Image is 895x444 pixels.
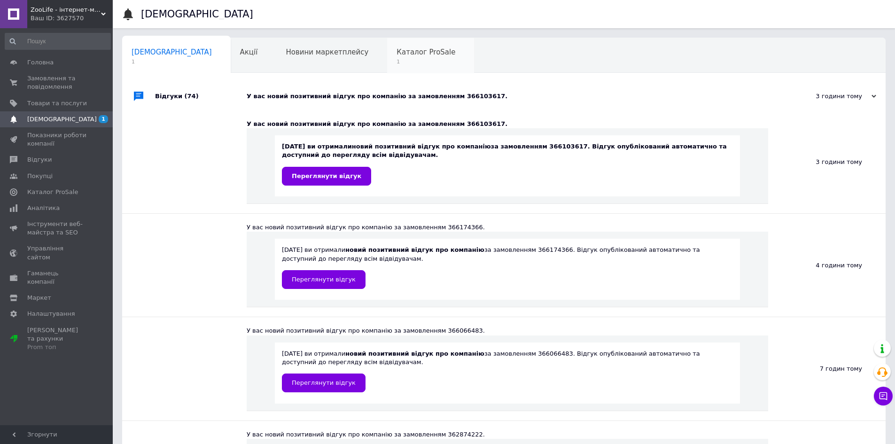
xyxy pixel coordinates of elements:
[768,317,886,420] div: 7 годин тому
[31,14,113,23] div: Ваш ID: 3627570
[27,269,87,286] span: Гаманець компанії
[27,204,60,212] span: Аналітика
[768,110,886,213] div: 3 години тому
[27,220,87,237] span: Інструменти веб-майстра та SEO
[247,327,768,335] div: У вас новий позитивний відгук про компанію за замовленням 366066483.
[99,115,108,123] span: 1
[292,276,356,283] span: Переглянути відгук
[782,92,876,101] div: 3 години тому
[132,48,212,56] span: [DEMOGRAPHIC_DATA]
[345,350,484,357] b: новий позитивний відгук про компанію
[27,156,52,164] span: Відгуки
[247,92,782,101] div: У вас новий позитивний відгук про компанію за замовленням 366103617.
[352,143,491,150] b: новий позитивний відгук про компанію
[27,244,87,261] span: Управління сайтом
[141,8,253,20] h1: [DEMOGRAPHIC_DATA]
[27,131,87,148] span: Показники роботи компанії
[27,74,87,91] span: Замовлення та повідомлення
[282,374,366,392] a: Переглянути відгук
[247,430,768,439] div: У вас новий позитивний відгук про компанію за замовленням 362874222.
[27,99,87,108] span: Товари та послуги
[282,142,733,185] div: [DATE] ви отримали за замовленням 366103617. Відгук опублікований автоматично та доступний до пер...
[345,246,484,253] b: новий позитивний відгук про компанію
[282,246,733,288] div: [DATE] ви отримали за замовленням 366174366. Відгук опублікований автоматично та доступний до пер...
[282,350,733,392] div: [DATE] ви отримали за замовленням 366066483. Відгук опублікований автоматично та доступний до пер...
[240,48,258,56] span: Акції
[132,58,212,65] span: 1
[247,120,768,128] div: У вас новий позитивний відгук про компанію за замовленням 366103617.
[31,6,101,14] span: ZooLife - інтернет-магазин товарів для тварин
[286,48,368,56] span: Новини маркетплейсу
[27,294,51,302] span: Маркет
[27,326,87,352] span: [PERSON_NAME] та рахунки
[397,48,455,56] span: Каталог ProSale
[282,167,371,186] a: Переглянути відгук
[292,379,356,386] span: Переглянути відгук
[155,82,247,110] div: Відгуки
[27,310,75,318] span: Налаштування
[27,115,97,124] span: [DEMOGRAPHIC_DATA]
[5,33,111,50] input: Пошук
[292,172,361,179] span: Переглянути відгук
[247,223,768,232] div: У вас новий позитивний відгук про компанію за замовленням 366174366.
[768,214,886,317] div: 4 години тому
[282,270,366,289] a: Переглянути відгук
[27,343,87,351] div: Prom топ
[27,172,53,180] span: Покупці
[874,387,893,405] button: Чат з покупцем
[185,93,199,100] span: (74)
[27,58,54,67] span: Головна
[27,188,78,196] span: Каталог ProSale
[397,58,455,65] span: 1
